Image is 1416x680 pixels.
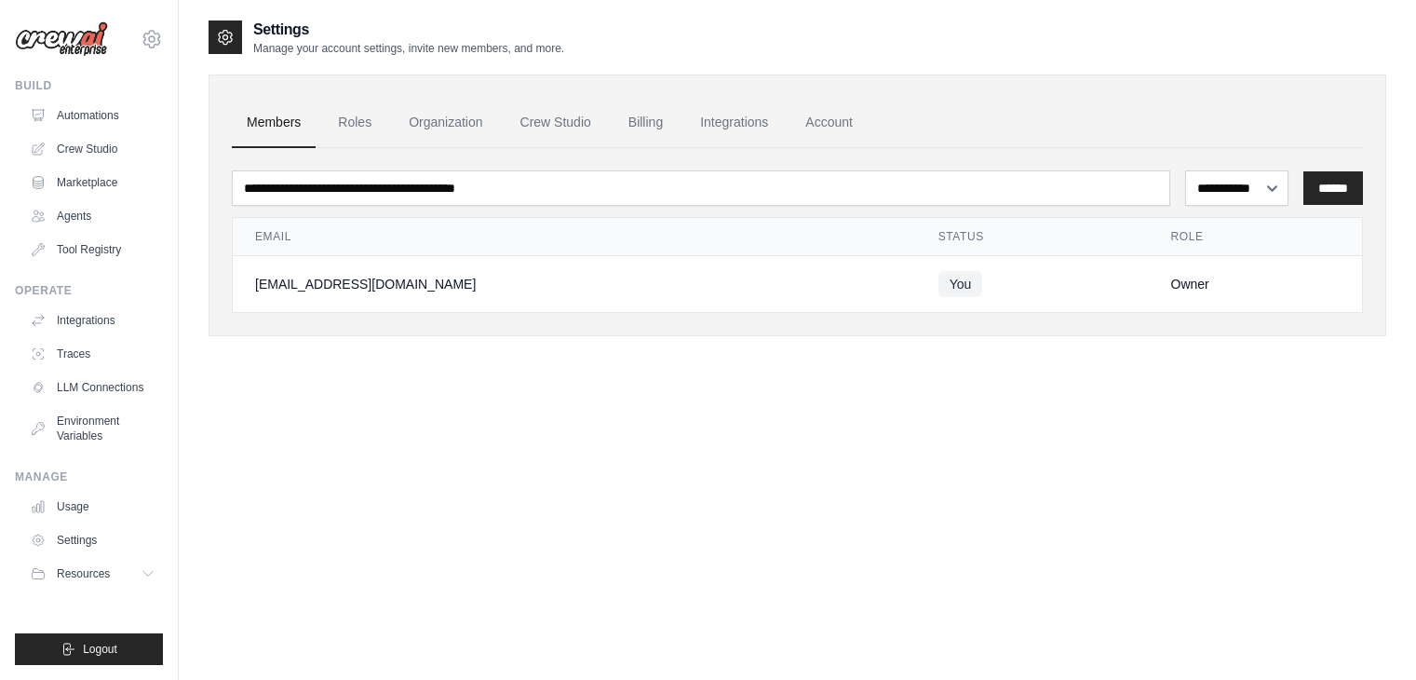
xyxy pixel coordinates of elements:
[22,235,163,265] a: Tool Registry
[15,78,163,93] div: Build
[506,98,606,148] a: Crew Studio
[22,339,163,369] a: Traces
[15,283,163,298] div: Operate
[1171,275,1341,293] div: Owner
[233,218,916,256] th: Email
[22,492,163,522] a: Usage
[83,642,117,657] span: Logout
[253,19,564,41] h2: Settings
[685,98,783,148] a: Integrations
[790,98,868,148] a: Account
[938,271,983,297] span: You
[323,98,386,148] a: Roles
[22,373,163,402] a: LLM Connections
[22,201,163,231] a: Agents
[15,21,108,57] img: Logo
[1149,218,1363,256] th: Role
[57,566,110,581] span: Resources
[394,98,497,148] a: Organization
[22,134,163,164] a: Crew Studio
[15,633,163,665] button: Logout
[22,306,163,335] a: Integrations
[232,98,316,148] a: Members
[15,469,163,484] div: Manage
[614,98,678,148] a: Billing
[22,525,163,555] a: Settings
[253,41,564,56] p: Manage your account settings, invite new members, and more.
[22,406,163,451] a: Environment Variables
[255,275,894,293] div: [EMAIL_ADDRESS][DOMAIN_NAME]
[916,218,1149,256] th: Status
[22,168,163,197] a: Marketplace
[22,101,163,130] a: Automations
[22,559,163,589] button: Resources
